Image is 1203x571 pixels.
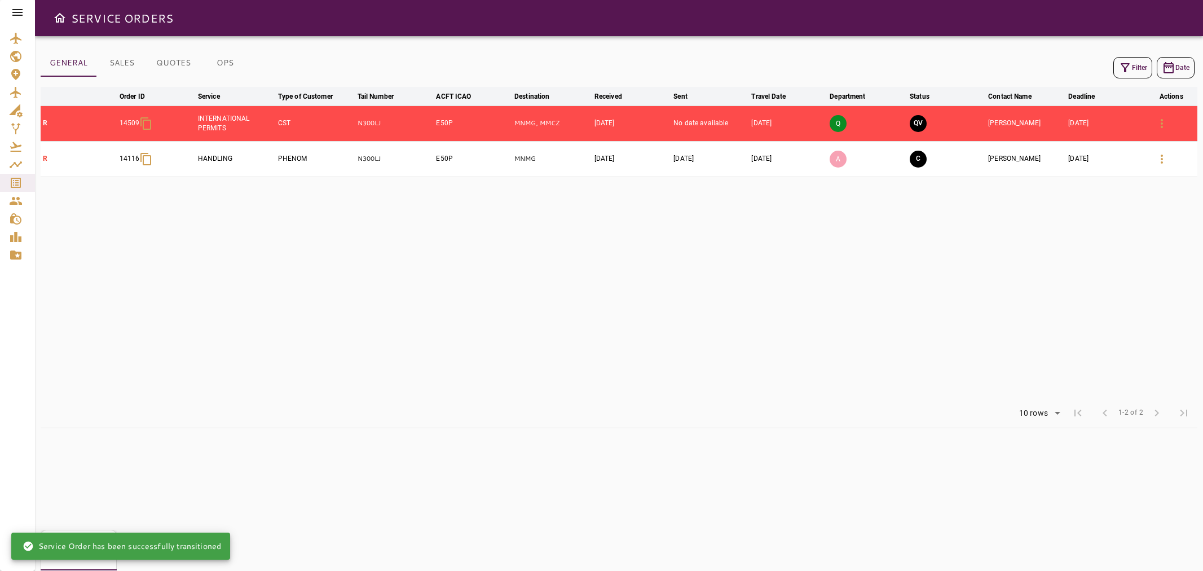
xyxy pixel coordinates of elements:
div: Tail Number [358,90,394,103]
div: Order ID [120,90,145,103]
p: R [43,154,115,164]
p: 14509 [120,118,140,128]
span: Order ID [120,90,160,103]
span: First Page [1064,399,1091,427]
span: Previous Page [1091,399,1118,427]
p: MNMG [514,154,590,164]
button: Open drawer [49,7,71,29]
span: Last Page [1170,399,1197,427]
td: [DATE] [592,141,671,177]
button: GENERAL [41,50,96,77]
span: Service [198,90,235,103]
td: No date available [671,106,749,141]
div: Type of Customer [278,90,333,103]
td: [DATE] [671,141,749,177]
td: INTERNATIONAL PERMITS [196,106,276,141]
div: ACFT ICAO [436,90,471,103]
td: HANDLING [196,141,276,177]
div: Received [594,90,622,103]
p: A [830,151,847,168]
div: 10 rows [1012,405,1064,422]
div: Status [910,90,929,103]
div: basic tabs example [41,50,250,77]
span: 1-2 of 2 [1118,407,1143,419]
span: Tail Number [358,90,408,103]
td: CST [276,106,355,141]
td: [DATE] [749,106,827,141]
span: Type of Customer [278,90,347,103]
span: Received [594,90,637,103]
div: Deadline [1068,90,1095,103]
button: SALES [96,50,147,77]
h6: SERVICE ORDERS [71,9,173,27]
td: [DATE] [1066,106,1145,141]
div: Service [198,90,220,103]
td: PHENOM [276,141,355,177]
button: Filter [1113,57,1152,78]
span: Contact Name [988,90,1046,103]
p: Q [830,115,847,132]
p: MNMG, MMCZ [514,118,590,128]
p: R [43,118,115,128]
p: N300LJ [358,154,432,164]
p: N300LJ [358,118,432,128]
td: [DATE] [1066,141,1145,177]
button: QUOTE VALIDATED [910,115,927,132]
span: ACFT ICAO [436,90,486,103]
button: CLOSED [910,151,927,168]
p: 14116 [120,154,140,164]
div: Contact Name [988,90,1032,103]
span: Sent [673,90,702,103]
span: Department [830,90,880,103]
span: Travel Date [751,90,800,103]
div: Department [830,90,865,103]
div: 10 rows [1016,409,1051,418]
button: Date [1157,57,1195,78]
td: [PERSON_NAME] [986,141,1066,177]
div: Travel Date [751,90,785,103]
td: [DATE] [749,141,827,177]
div: Destination [514,90,549,103]
span: Next Page [1143,399,1170,427]
td: E50P [434,106,512,141]
button: QUOTES [147,50,200,77]
td: [DATE] [592,106,671,141]
button: Details [1148,146,1175,173]
td: [PERSON_NAME] [986,106,1066,141]
span: Deadline [1068,90,1109,103]
td: E50P [434,141,512,177]
div: Sent [673,90,688,103]
button: OPS [200,50,250,77]
div: Service Order has been successfully transitioned [23,536,221,556]
span: Status [910,90,944,103]
button: Details [1148,110,1175,137]
span: Destination [514,90,564,103]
